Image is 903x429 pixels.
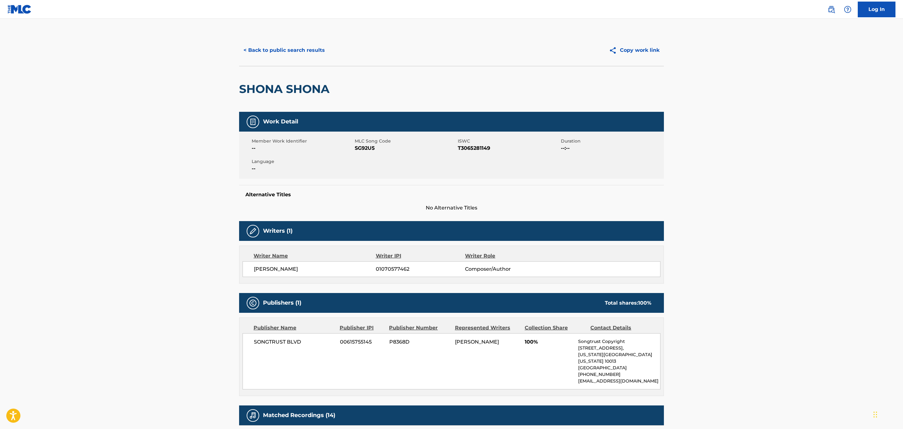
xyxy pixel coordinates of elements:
div: Publisher Name [254,324,335,332]
h5: Matched Recordings (14) [263,412,335,419]
span: P8368D [389,338,450,346]
div: Contact Details [590,324,651,332]
p: [US_STATE][GEOGRAPHIC_DATA][US_STATE] 10013 [578,351,660,365]
p: [EMAIL_ADDRESS][DOMAIN_NAME] [578,378,660,384]
div: Publisher Number [389,324,450,332]
span: [PERSON_NAME] [455,339,499,345]
p: [STREET_ADDRESS], [578,345,660,351]
span: [PERSON_NAME] [254,265,376,273]
h5: Publishers (1) [263,299,301,307]
div: Writer Name [254,252,376,260]
span: Duration [561,138,662,144]
h5: Writers (1) [263,227,293,235]
div: Writer Role [465,252,546,260]
div: Publisher IPI [340,324,384,332]
span: SONGTRUST BLVD [254,338,335,346]
div: Total shares: [605,299,651,307]
span: ISWC [458,138,559,144]
img: Writers [249,227,257,235]
div: Collection Share [525,324,586,332]
iframe: Chat Widget [872,399,903,429]
span: T3065281149 [458,144,559,152]
p: [PHONE_NUMBER] [578,371,660,378]
img: Work Detail [249,118,257,126]
img: Copy work link [609,46,620,54]
h5: Work Detail [263,118,298,125]
span: MLC Song Code [355,138,456,144]
span: No Alternative Titles [239,204,664,212]
span: -- [252,144,353,152]
span: 100 % [638,300,651,306]
span: Composer/Author [465,265,546,273]
span: Member Work Identifier [252,138,353,144]
span: --:-- [561,144,662,152]
p: Songtrust Copyright [578,338,660,345]
div: Drag [873,405,877,424]
span: 100% [525,338,573,346]
a: Log In [858,2,895,17]
button: Copy work link [605,42,664,58]
h2: SHONA SHONA [239,82,333,96]
span: Language [252,158,353,165]
p: [GEOGRAPHIC_DATA] [578,365,660,371]
button: < Back to public search results [239,42,329,58]
div: Help [841,3,854,16]
a: Public Search [825,3,838,16]
img: search [828,6,835,13]
span: SG92U5 [355,144,456,152]
div: Writer IPI [376,252,465,260]
h5: Alternative Titles [245,192,658,198]
div: Represented Writers [455,324,520,332]
img: Matched Recordings [249,412,257,419]
img: Publishers [249,299,257,307]
span: 01070577462 [376,265,465,273]
img: help [844,6,851,13]
img: MLC Logo [8,5,32,14]
span: 00615755145 [340,338,385,346]
span: -- [252,165,353,172]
